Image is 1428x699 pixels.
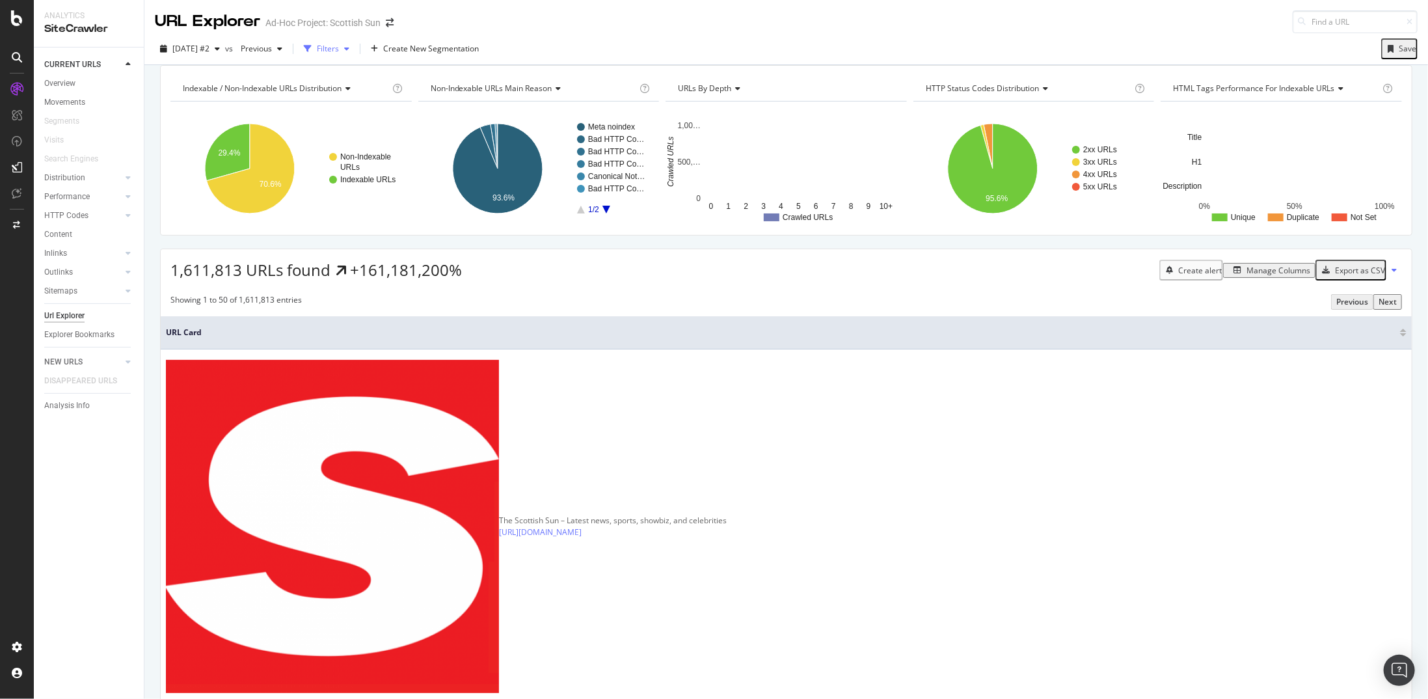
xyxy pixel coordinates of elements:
[44,58,122,72] a: CURRENT URLS
[1173,83,1334,94] span: HTML Tags Performance for Indexable URLs
[1083,170,1117,179] text: 4xx URLs
[236,43,272,54] span: Previous
[170,259,330,281] span: 1,611,813 URLs found
[1287,213,1319,222] text: Duplicate
[588,147,644,156] text: Bad HTTP Co…
[1381,38,1418,59] button: Save
[44,171,122,185] a: Distribution
[317,43,339,54] div: Filters
[849,202,854,211] text: 8
[1379,296,1397,307] div: Next
[1170,78,1380,99] h4: HTML Tags Performance for Indexable URLs
[44,309,85,323] div: Url Explorer
[44,77,135,90] a: Overview
[666,137,675,187] text: Crawled URLs
[44,96,135,109] a: Movements
[44,266,73,279] div: Outlinks
[727,202,731,211] text: 1
[44,209,88,223] div: HTTP Codes
[1375,202,1395,211] text: 100%
[697,194,701,203] text: 0
[1373,294,1402,309] button: Next
[44,266,122,279] a: Outlinks
[814,202,818,211] text: 6
[1384,655,1415,686] div: Open Intercom Messenger
[986,194,1008,203] text: 95.6%
[1335,265,1385,276] div: Export as CSV
[44,171,85,185] div: Distribution
[1188,133,1203,142] text: Title
[44,58,101,72] div: CURRENT URLS
[44,355,122,369] a: NEW URLS
[744,202,749,211] text: 2
[1246,265,1310,276] div: Manage Columns
[44,355,83,369] div: NEW URLS
[44,309,135,323] a: Url Explorer
[166,327,1397,338] span: URL Card
[44,190,122,204] a: Performance
[428,78,638,99] h4: Non-Indexable URLs Main Reason
[588,159,644,169] text: Bad HTTP Co…
[44,133,77,147] a: Visits
[499,515,727,527] div: The Scottish Sun – Latest news, sports, showbiz, and celebrities
[350,259,462,281] div: +161,181,200%
[44,133,64,147] div: Visits
[1336,296,1368,307] div: Previous
[44,190,90,204] div: Performance
[1083,158,1117,167] text: 3xx URLs
[588,135,644,144] text: Bad HTTP Co…
[44,247,67,260] div: Inlinks
[1161,112,1402,225] svg: A chart.
[265,16,381,29] div: Ad-Hoc Project: Scottish Sun
[44,10,133,21] div: Analytics
[1231,213,1256,222] text: Unique
[44,115,92,128] a: Segments
[431,83,552,94] span: Non-Indexable URLs Main Reason
[678,158,701,167] text: 500,…
[1331,294,1373,309] button: Previous
[44,96,85,109] div: Movements
[260,180,282,189] text: 70.6%
[588,172,645,181] text: Canonical Not…
[44,247,122,260] a: Inlinks
[218,148,240,158] text: 29.4%
[366,38,484,59] button: Create New Segmentation
[499,527,582,538] a: [URL][DOMAIN_NAME]
[779,202,783,211] text: 4
[1351,213,1377,222] text: Not Set
[44,21,133,36] div: SiteCrawler
[666,112,907,225] svg: A chart.
[225,43,236,54] span: vs
[386,18,394,27] div: arrow-right-arrow-left
[796,202,801,211] text: 5
[675,78,895,99] h4: URLs by Depth
[44,284,77,298] div: Sitemaps
[1159,260,1223,281] button: Create alert
[1223,263,1315,278] button: Manage Columns
[44,209,122,223] a: HTTP Codes
[492,193,515,202] text: 93.6%
[180,78,390,99] h4: Indexable / Non-Indexable URLs Distribution
[678,121,701,130] text: 1,00…
[44,228,135,241] a: Content
[44,77,75,90] div: Overview
[236,38,288,59] button: Previous
[170,112,412,225] svg: A chart.
[588,184,644,193] text: Bad HTTP Co…
[913,112,1155,225] svg: A chart.
[1178,265,1222,276] div: Create alert
[1293,10,1418,33] input: Find a URL
[1163,182,1202,191] text: Description
[183,83,342,94] span: Indexable / Non-Indexable URLs distribution
[172,43,209,54] span: 2025 Aug. 8th #2
[155,38,225,59] button: [DATE] #2
[1083,145,1117,154] text: 2xx URLs
[44,374,117,388] div: DISAPPEARED URLS
[44,399,90,413] div: Analysis Info
[418,112,660,225] div: A chart.
[1083,182,1117,191] text: 5xx URLs
[340,163,360,172] text: URLs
